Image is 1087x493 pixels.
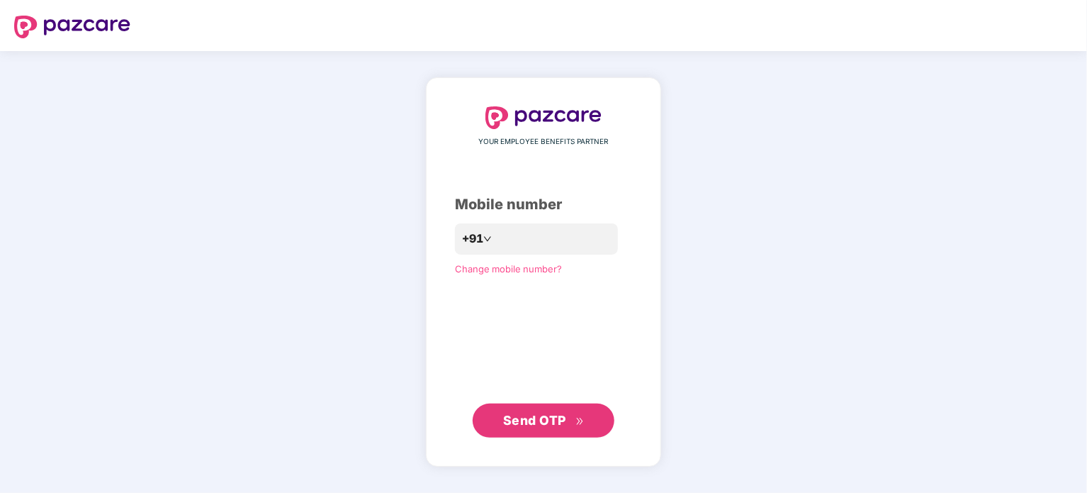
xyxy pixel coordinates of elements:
[503,413,566,428] span: Send OTP
[575,417,585,426] span: double-right
[14,16,130,38] img: logo
[483,235,492,243] span: down
[462,230,483,248] span: +91
[473,404,614,438] button: Send OTPdouble-right
[455,263,562,275] a: Change mobile number?
[479,136,609,148] span: YOUR EMPLOYEE BENEFITS PARTNER
[455,194,632,216] div: Mobile number
[485,106,602,129] img: logo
